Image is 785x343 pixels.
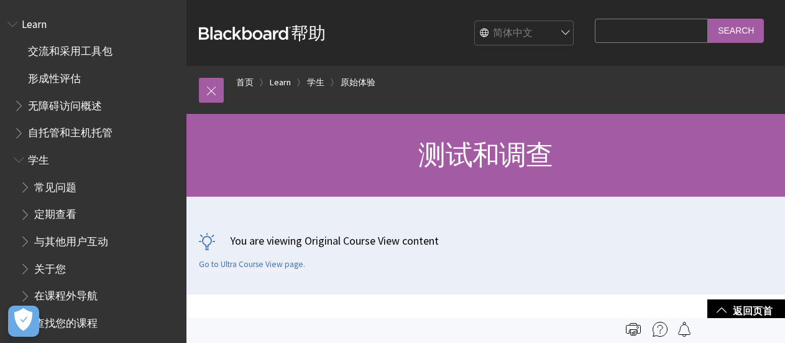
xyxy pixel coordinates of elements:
span: 测试和调查 [418,138,553,172]
a: Go to Ultra Course View page. [199,259,305,270]
strong: Blackboard [199,27,291,40]
span: 自托管和主机托管 [28,123,112,139]
img: More help [653,322,668,337]
a: Learn [270,75,291,90]
a: Blackboard帮助 [199,22,326,44]
span: 查找您的课程 [34,312,98,329]
span: 在课程外导航 [34,286,98,303]
img: Print [626,322,641,337]
span: Learn [22,14,47,31]
span: 定期查看 [34,204,76,221]
a: 学生 [307,75,324,90]
button: Open Preferences [8,306,39,337]
span: 学生 [28,149,49,166]
a: 返回页首 [707,299,785,322]
a: 首页 [236,75,254,90]
p: You are viewing Original Course View content [199,233,773,248]
input: Search [708,19,764,43]
a: 原始体验 [341,75,375,90]
select: Site Language Selector [475,21,574,46]
span: 交流和采用工具包 [28,41,112,58]
img: Follow this page [677,322,692,337]
span: 常见问题 [34,177,76,194]
span: 关于您 [34,258,66,275]
span: 与其他用户互动 [34,231,108,248]
span: 无障碍访问概述 [28,95,102,112]
span: 形成性评估 [28,68,81,85]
